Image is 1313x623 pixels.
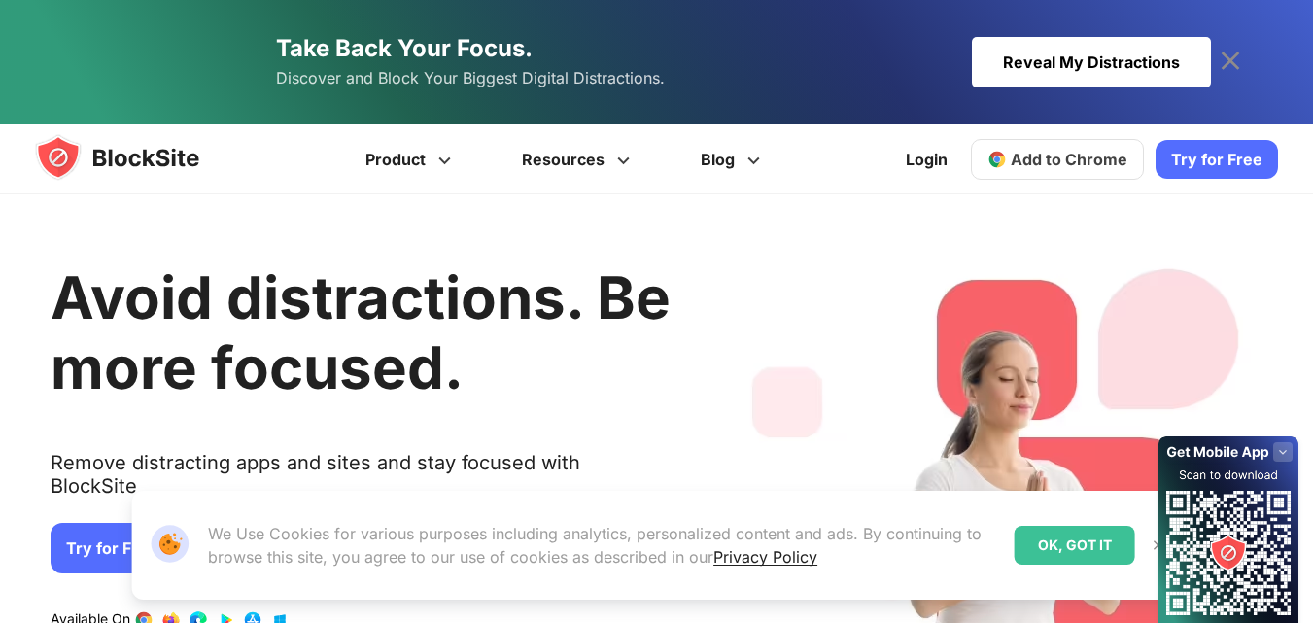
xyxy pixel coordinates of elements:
a: Resources [490,124,669,194]
span: Add to Chrome [1011,150,1127,169]
a: Try for Free [1156,140,1278,179]
text: Remove distracting apps and sites and stay focused with BlockSite [51,451,671,513]
a: Privacy Policy [713,547,817,567]
a: Product [333,124,490,194]
img: Close [1151,537,1166,553]
div: OK, GOT IT [1015,526,1135,565]
a: Blog [669,124,799,194]
h1: Avoid distractions. Be more focused. [51,262,671,402]
span: Discover and Block Your Biggest Digital Distractions. [276,64,665,92]
img: blocksite-icon.5d769676.svg [35,134,237,181]
p: We Use Cookies for various purposes including analytics, personalized content and ads. By continu... [208,522,999,569]
a: Add to Chrome [971,139,1144,180]
img: chrome-icon.svg [987,150,1007,169]
div: Reveal My Distractions [972,37,1211,87]
a: Try for Free [51,523,173,573]
span: Take Back Your Focus. [276,34,533,62]
button: Close [1146,533,1171,558]
a: Login [894,136,959,183]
